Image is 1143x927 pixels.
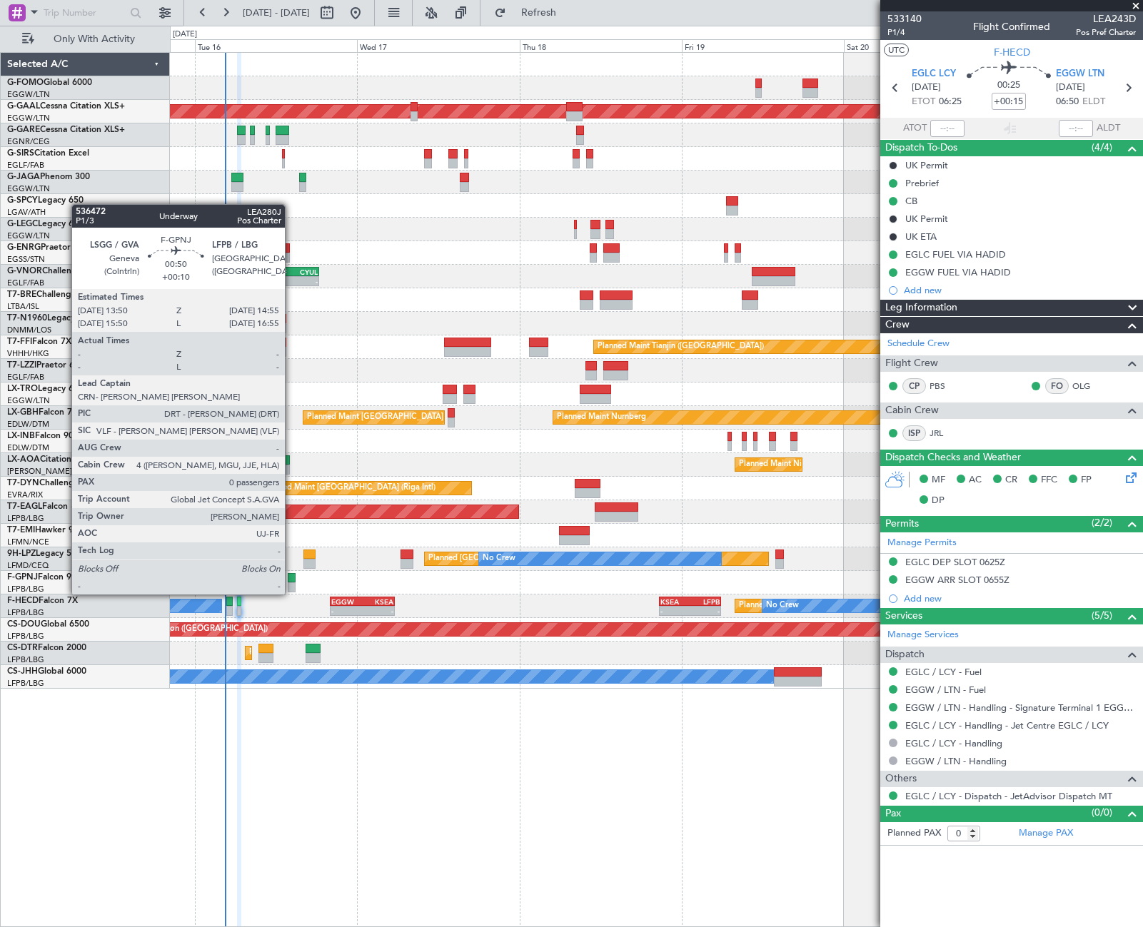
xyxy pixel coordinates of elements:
div: KSEA [362,597,393,606]
div: EGGW FUEL VIA HADID [905,266,1011,278]
span: CS-DOU [7,620,41,629]
span: FP [1081,473,1092,487]
span: G-SPCY [7,196,38,205]
a: EDLW/DTM [7,419,49,430]
input: Trip Number [44,2,126,24]
span: EGLC LCY [912,67,956,81]
span: G-LEGC [7,220,38,228]
a: EGGW/LTN [7,231,50,241]
button: Only With Activity [16,28,155,51]
a: Schedule Crew [887,337,950,351]
a: EGLC / LCY - Fuel [905,666,982,678]
div: UK Permit [905,159,948,171]
span: (5/5) [1092,608,1112,623]
span: P1/4 [887,26,922,39]
span: Pax [885,806,901,822]
span: Permits [885,516,919,532]
div: - [690,607,720,615]
span: F-GPNJ [7,573,38,582]
a: LFPB/LBG [7,513,44,524]
a: LTBA/ISL [7,301,39,312]
a: G-LEGCLegacy 600 [7,220,84,228]
div: - [269,277,293,285]
div: LFPB [690,597,720,606]
div: CP [902,378,926,394]
a: G-FOMOGlobal 6000 [7,78,92,87]
span: Refresh [509,8,569,18]
span: [DATE] [912,81,941,95]
a: LFPB/LBG [7,607,44,618]
button: Refresh [488,1,573,24]
a: T7-LZZIPraetor 600 [7,361,84,370]
div: - [230,583,257,592]
span: (2/2) [1092,515,1112,530]
a: LFPB/LBG [7,654,44,665]
div: ISP [902,425,926,441]
span: [DATE] [1056,81,1085,95]
a: LFMD/CEQ [7,560,49,571]
span: Others [885,771,917,787]
span: MF [932,473,945,487]
div: UK ETA [905,231,937,243]
a: [PERSON_NAME]/QSA [7,466,91,477]
div: Planned Maint Nurnberg [557,407,646,428]
a: LX-TROLegacy 650 [7,385,84,393]
span: ATOT [903,121,927,136]
a: EGSS/STN [7,254,45,265]
div: CB [905,195,917,207]
a: EVRA/RIX [7,490,43,500]
div: Add new [904,284,1136,296]
a: EGGW/LTN [7,89,50,100]
div: EGLF [269,268,293,276]
a: CS-DOUGlobal 6500 [7,620,89,629]
a: EGLC / LCY - Handling - Jet Centre EGLC / LCY [905,719,1109,731]
a: G-SIRSCitation Excel [7,149,89,158]
a: LX-GBHFalcon 7X [7,408,78,417]
div: EGLC FUEL VIA HADID [905,248,1006,260]
div: Tue 16 [195,39,357,52]
a: EGGW / LTN - Handling - Signature Terminal 1 EGGW / LTN [905,701,1136,714]
div: Planned [GEOGRAPHIC_DATA] ([GEOGRAPHIC_DATA]) [428,548,630,569]
span: CS-JHH [7,667,38,676]
span: Services [885,608,922,624]
div: Planned Maint Nice ([GEOGRAPHIC_DATA]) [739,454,898,475]
div: EGGW ARR SLOT 0655Z [905,574,1009,586]
div: Sat 20 [844,39,1006,52]
div: - [256,583,283,592]
a: LFMN/NCE [7,537,49,547]
span: ELDT [1082,95,1105,109]
span: G-VNOR [7,267,42,275]
span: T7-EMI [7,526,35,535]
span: Dispatch To-Dos [885,140,957,156]
span: [DATE] - [DATE] [243,6,310,19]
a: G-JAGAPhenom 300 [7,173,90,181]
a: T7-FFIFalcon 7X [7,338,71,346]
span: Flight Crew [885,355,938,372]
span: ALDT [1097,121,1120,136]
div: Planned Maint [GEOGRAPHIC_DATA] ([GEOGRAPHIC_DATA]) [307,407,532,428]
a: EGGW/LTN [7,183,50,194]
div: Fri 19 [682,39,844,52]
div: - [331,607,363,615]
span: T7-N1960 [7,314,47,323]
div: - [293,277,318,285]
span: T7-LZZI [7,361,36,370]
span: LX-TRO [7,385,38,393]
span: G-JAGA [7,173,40,181]
a: DNMM/LOS [7,325,51,335]
div: Planned Maint [GEOGRAPHIC_DATA] ([GEOGRAPHIC_DATA]) [739,595,964,617]
a: OLG [1072,380,1104,392]
a: EGLF/FAB [7,278,44,288]
a: EGGW / LTN - Fuel [905,684,986,696]
div: EGGW [331,597,363,606]
span: (0/0) [1092,805,1112,820]
a: EGNR/CEG [7,136,50,147]
span: T7-FFI [7,338,32,346]
a: EGLF/FAB [7,160,44,171]
span: Pos Pref Charter [1076,26,1136,39]
span: Dispatch [885,647,925,663]
span: EGGW LTN [1056,67,1104,81]
a: Manage Services [887,628,959,642]
a: CS-DTRFalcon 2000 [7,644,86,652]
span: (4/4) [1092,140,1112,155]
